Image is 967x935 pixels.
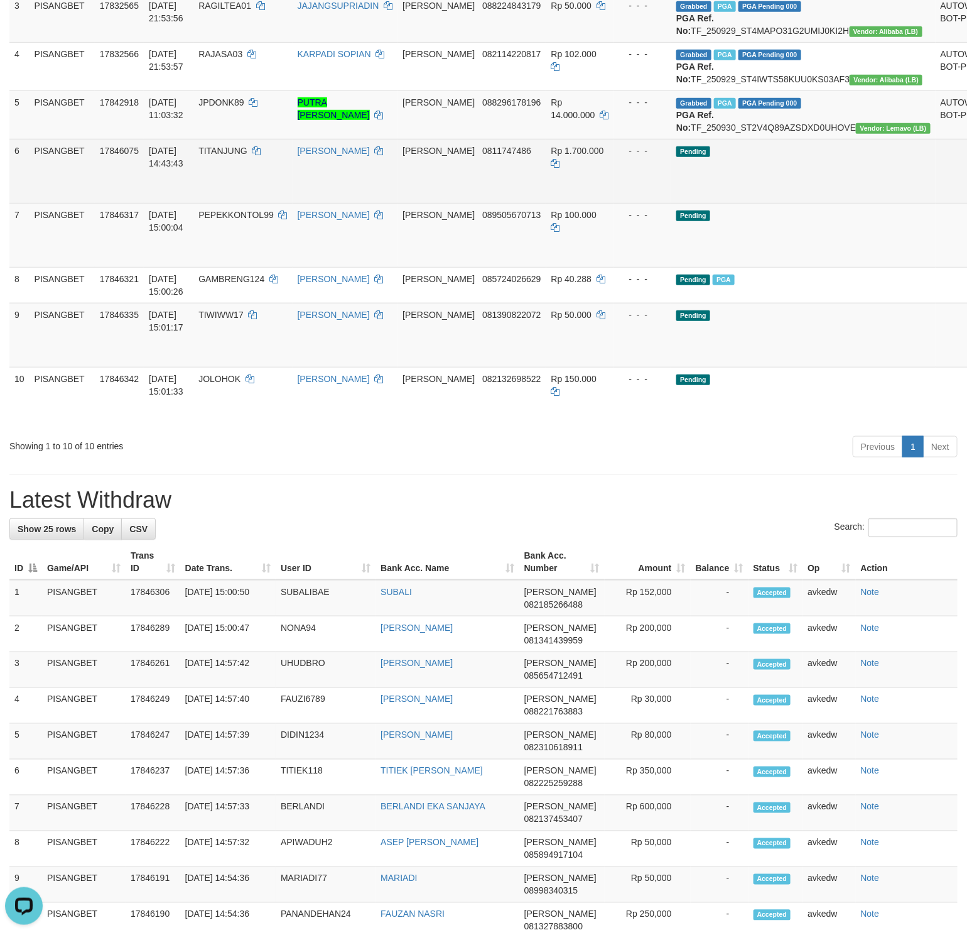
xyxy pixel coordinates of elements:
span: Copy 082114220817 to clipboard [482,49,541,59]
td: avkedw [802,796,855,831]
div: - - - [619,48,666,60]
td: MARIADI77 [276,867,375,903]
a: [PERSON_NAME] [298,374,370,384]
button: Open LiveChat chat widget [5,5,43,43]
span: Copy 089505670713 to clipboard [482,210,541,220]
span: Marked by avkvina [714,98,736,109]
td: - [691,616,748,652]
td: 5 [9,724,42,760]
a: ASEP [PERSON_NAME] [381,838,478,848]
td: 17846247 [126,724,180,760]
th: Balance: activate to sort column ascending [691,544,748,580]
td: 8 [9,831,42,867]
th: Date Trans.: activate to sort column ascending [180,544,276,580]
td: PISANGBET [30,139,95,203]
td: avkedw [802,580,855,616]
td: PISANGBET [30,42,95,90]
td: 2 [9,616,42,652]
td: 9 [9,867,42,903]
div: - - - [619,145,666,157]
a: [PERSON_NAME] [381,659,453,669]
td: SUBALIBAE [276,580,375,616]
td: - [691,760,748,796]
span: Accepted [754,588,791,598]
span: PEPEKKONTOL99 [198,210,274,220]
a: Note [861,873,880,883]
a: [PERSON_NAME] [298,310,370,320]
span: 17846075 [100,146,139,156]
span: Pending [676,275,710,285]
b: PGA Ref. No: [676,13,714,36]
span: Grabbed [676,1,711,12]
span: Accepted [754,731,791,741]
td: 1 [9,580,42,616]
a: CSV [121,518,156,540]
span: [PERSON_NAME] [402,49,475,59]
td: Rp 200,000 [605,616,691,652]
td: [DATE] 14:57:39 [180,724,276,760]
span: [PERSON_NAME] [524,694,597,704]
td: PISANGBET [42,580,126,616]
td: TF_250930_ST2V4Q89AZSDXD0UHOVE [671,90,936,139]
span: [PERSON_NAME] [524,802,597,812]
td: 10 [9,367,30,431]
span: Copy 088296178196 to clipboard [482,97,541,107]
td: PISANGBET [30,90,95,139]
label: Search: [835,518,958,537]
span: 17846317 [100,210,139,220]
span: 17842918 [100,97,139,107]
span: RAGILTEA01 [198,1,251,11]
td: avkedw [802,652,855,688]
span: Accepted [754,695,791,706]
a: Previous [853,436,903,457]
div: Showing 1 to 10 of 10 entries [9,435,394,452]
span: Pending [676,146,710,157]
span: [PERSON_NAME] [402,374,475,384]
td: - [691,724,748,760]
a: FAUZAN NASRI [381,909,445,919]
span: Copy 081327883800 to clipboard [524,922,583,932]
span: Accepted [754,838,791,849]
span: [PERSON_NAME] [402,310,475,320]
td: [DATE] 14:57:40 [180,688,276,724]
span: Grabbed [676,98,711,109]
td: TITIEK118 [276,760,375,796]
td: UHUDBRO [276,652,375,688]
div: - - - [619,273,666,285]
span: 17846335 [100,310,139,320]
td: PISANGBET [42,724,126,760]
th: Trans ID: activate to sort column ascending [126,544,180,580]
span: PGA Pending [738,1,801,12]
td: PISANGBET [42,616,126,652]
span: RAJASA03 [198,49,242,59]
span: JPDONK89 [198,97,244,107]
td: Rp 50,000 [605,831,691,867]
div: - - - [619,209,666,221]
span: Copy 085724026629 to clipboard [482,274,541,284]
span: Rp 1.700.000 [551,146,604,156]
a: SUBALI [381,587,412,597]
a: [PERSON_NAME] [298,146,370,156]
span: [DATE] 15:01:17 [149,310,183,332]
td: - [691,831,748,867]
span: Copy 082132698522 to clipboard [482,374,541,384]
span: Rp 40.288 [551,274,592,284]
span: [DATE] 15:01:33 [149,374,183,396]
td: APIWADUH2 [276,831,375,867]
span: [DATE] 15:00:04 [149,210,183,232]
span: [PERSON_NAME] [524,623,597,633]
span: Copy 085894917104 to clipboard [524,850,583,860]
td: PISANGBET [30,267,95,303]
td: PISANGBET [30,303,95,367]
td: [DATE] 14:57:33 [180,796,276,831]
span: Vendor URL: https://dashboard.q2checkout.com/secure [856,123,930,134]
span: [PERSON_NAME] [402,146,475,156]
th: Game/API: activate to sort column ascending [42,544,126,580]
span: Copy 085654712491 to clipboard [524,671,583,681]
td: 7 [9,203,30,267]
td: DIDIN1234 [276,724,375,760]
th: Op: activate to sort column ascending [802,544,855,580]
span: [PERSON_NAME] [402,97,475,107]
td: 9 [9,303,30,367]
span: Accepted [754,623,791,634]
